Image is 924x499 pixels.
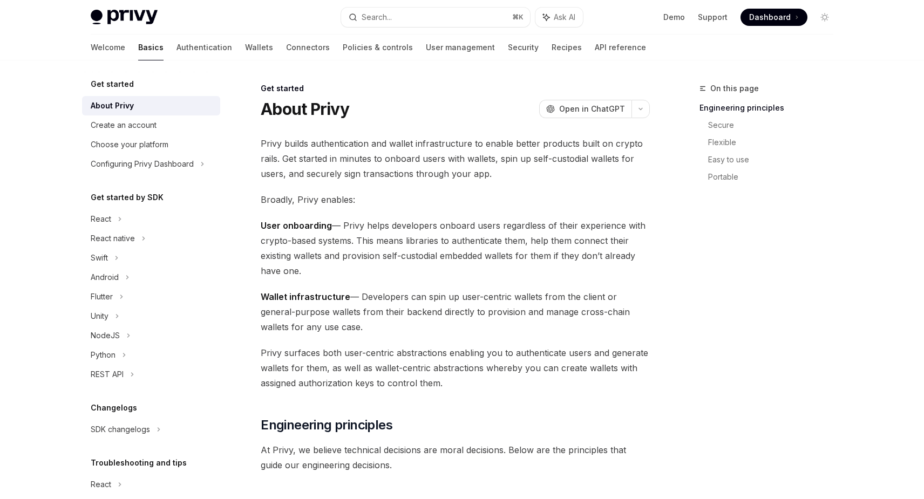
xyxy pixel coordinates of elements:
[91,158,194,170] div: Configuring Privy Dashboard
[91,290,113,303] div: Flutter
[749,12,791,23] span: Dashboard
[699,99,842,117] a: Engineering principles
[91,478,111,491] div: React
[539,100,631,118] button: Open in ChatGPT
[286,35,330,60] a: Connectors
[91,251,108,264] div: Swift
[512,13,524,22] span: ⌘ K
[698,12,728,23] a: Support
[261,83,650,94] div: Get started
[816,9,833,26] button: Toggle dark mode
[91,310,108,323] div: Unity
[91,119,157,132] div: Create an account
[82,135,220,154] a: Choose your platform
[708,134,842,151] a: Flexible
[261,218,650,278] span: — Privy helps developers onboard users regardless of their experience with crypto-based systems. ...
[426,35,495,60] a: User management
[261,345,650,391] span: Privy surfaces both user-centric abstractions enabling you to authenticate users and generate wal...
[261,136,650,181] span: Privy builds authentication and wallet infrastructure to enable better products built on crypto r...
[708,151,842,168] a: Easy to use
[91,232,135,245] div: React native
[176,35,232,60] a: Authentication
[261,416,392,434] span: Engineering principles
[138,35,164,60] a: Basics
[708,117,842,134] a: Secure
[663,12,685,23] a: Demo
[261,291,350,302] strong: Wallet infrastructure
[343,35,413,60] a: Policies & controls
[554,12,575,23] span: Ask AI
[535,8,583,27] button: Ask AI
[552,35,582,60] a: Recipes
[82,115,220,135] a: Create an account
[91,348,115,361] div: Python
[91,99,134,112] div: About Privy
[91,78,134,91] h5: Get started
[708,168,842,186] a: Portable
[91,213,111,225] div: React
[91,271,119,284] div: Android
[91,10,158,25] img: light logo
[261,99,349,119] h1: About Privy
[362,11,392,24] div: Search...
[261,192,650,207] span: Broadly, Privy enables:
[245,35,273,60] a: Wallets
[91,138,168,151] div: Choose your platform
[82,96,220,115] a: About Privy
[91,401,137,414] h5: Changelogs
[91,35,125,60] a: Welcome
[261,442,650,473] span: At Privy, we believe technical decisions are moral decisions. Below are the principles that guide...
[91,329,120,342] div: NodeJS
[91,191,164,204] h5: Get started by SDK
[559,104,625,114] span: Open in ChatGPT
[595,35,646,60] a: API reference
[740,9,807,26] a: Dashboard
[91,423,150,436] div: SDK changelogs
[341,8,530,27] button: Search...⌘K
[261,220,332,231] strong: User onboarding
[91,368,124,381] div: REST API
[710,82,759,95] span: On this page
[508,35,539,60] a: Security
[261,289,650,334] span: — Developers can spin up user-centric wallets from the client or general-purpose wallets from the...
[91,456,187,469] h5: Troubleshooting and tips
